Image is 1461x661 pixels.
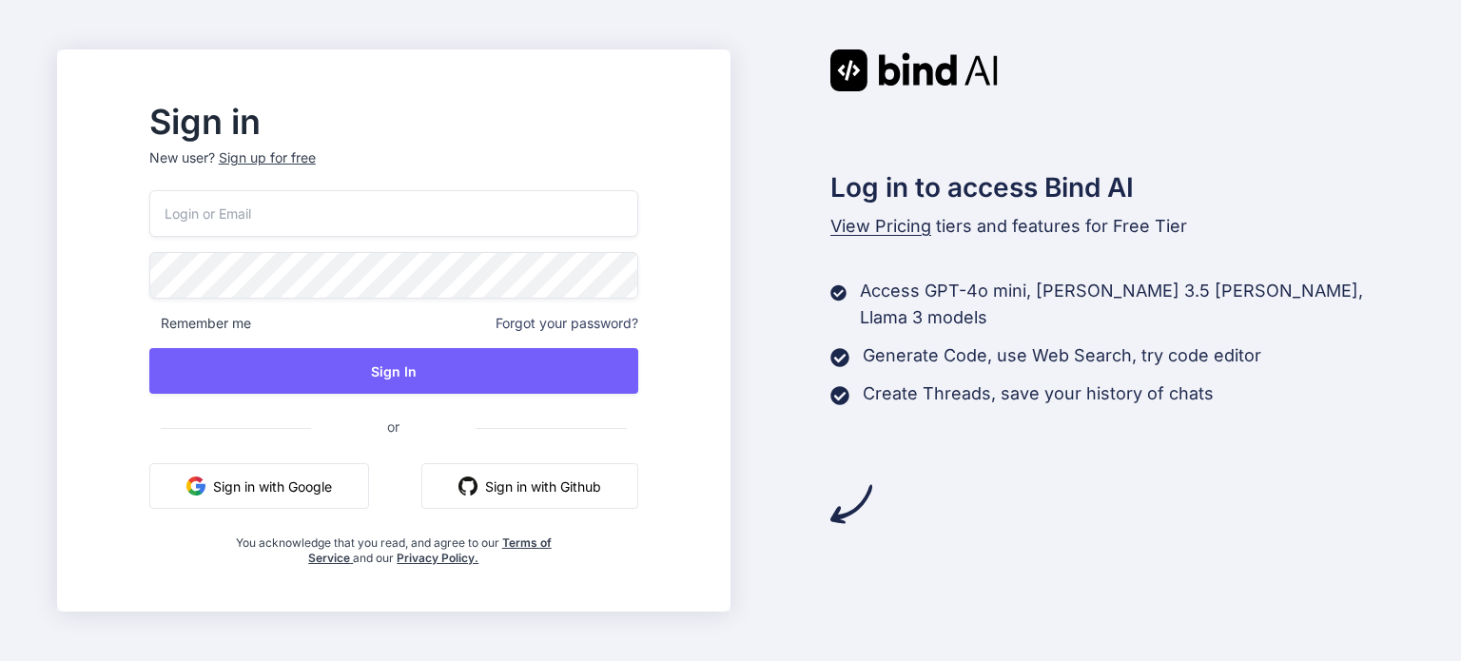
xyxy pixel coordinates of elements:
span: Forgot your password? [496,314,638,333]
img: google [186,476,205,496]
p: Generate Code, use Web Search, try code editor [863,342,1261,369]
input: Login or Email [149,190,638,237]
button: Sign in with Github [421,463,638,509]
span: or [311,403,476,450]
span: View Pricing [830,216,931,236]
img: Bind AI logo [830,49,998,91]
img: arrow [830,483,872,525]
p: New user? [149,148,638,190]
button: Sign In [149,348,638,394]
button: Sign in with Google [149,463,369,509]
img: github [458,476,477,496]
a: Terms of Service [308,535,552,565]
h2: Sign in [149,107,638,137]
div: Sign up for free [219,148,316,167]
a: Privacy Policy. [397,551,478,565]
p: Access GPT-4o mini, [PERSON_NAME] 3.5 [PERSON_NAME], Llama 3 models [860,278,1404,331]
p: tiers and features for Free Tier [830,213,1405,240]
span: Remember me [149,314,251,333]
h2: Log in to access Bind AI [830,167,1405,207]
div: You acknowledge that you read, and agree to our and our [230,524,556,566]
p: Create Threads, save your history of chats [863,380,1214,407]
